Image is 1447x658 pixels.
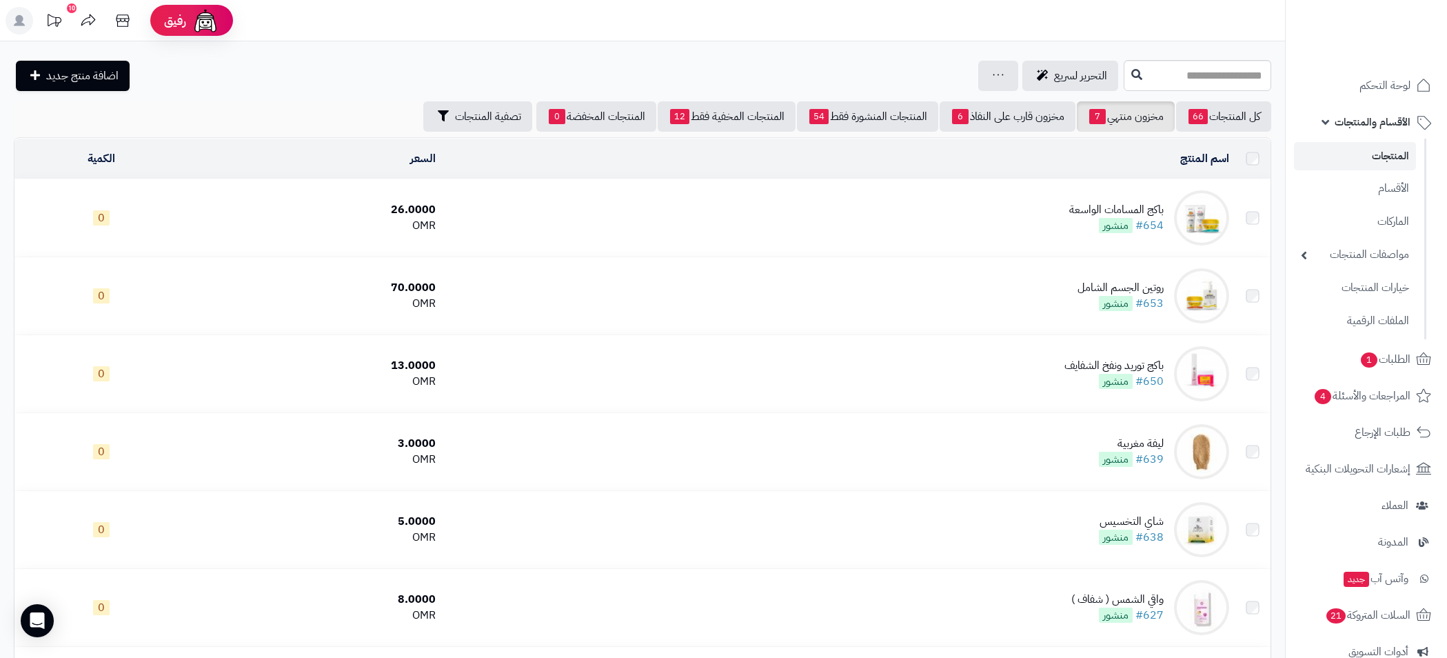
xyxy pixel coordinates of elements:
[1294,379,1439,412] a: المراجعات والأسئلة4
[1099,514,1164,530] div: شاي التخسيس
[46,68,119,84] span: اضافة منتج جديد
[549,109,565,124] span: 0
[1174,580,1229,635] img: واقي الشمس ( شفاف )
[1135,451,1164,468] a: #639
[1089,109,1106,124] span: 7
[1294,273,1416,303] a: خيارات المنتجات
[809,109,829,124] span: 54
[67,3,77,13] div: 10
[1315,389,1331,404] span: 4
[1325,606,1410,625] span: السلات المتروكة
[192,7,219,34] img: ai-face.png
[194,280,436,296] div: 70.0000
[1344,572,1369,587] span: جديد
[455,108,521,125] span: تصفية المنتجات
[194,202,436,218] div: 26.0000
[164,12,186,29] span: رفيق
[16,61,130,91] a: اضافة منتج جديد
[194,530,436,546] div: OMR
[658,101,796,132] a: المنتجات المخفية فقط12
[1077,101,1175,132] a: مخزون منتهي7
[423,101,532,132] button: تصفية المنتجات
[1099,608,1133,623] span: منشور
[93,210,110,226] span: 0
[1174,502,1229,557] img: شاي التخسيس
[194,218,436,234] div: OMR
[194,452,436,468] div: OMR
[194,296,436,312] div: OMR
[1176,101,1271,132] a: كل المنتجات66
[1294,306,1416,336] a: الملفات الرقمية
[37,7,71,38] a: تحديثات المنصة
[1294,526,1439,559] a: المدونة
[1099,530,1133,545] span: منشور
[88,150,115,167] a: الكمية
[21,604,54,637] div: Open Intercom Messenger
[93,366,110,381] span: 0
[1359,350,1410,369] span: الطلبات
[1069,202,1164,218] div: باكج المسامات الواسعة
[1294,240,1416,270] a: مواصفات المنتجات
[194,358,436,374] div: 13.0000
[1135,607,1164,624] a: #627
[1135,373,1164,390] a: #650
[1022,61,1118,91] a: التحرير لسريع
[1180,150,1229,167] a: اسم المنتج
[194,374,436,390] div: OMR
[194,436,436,452] div: 3.0000
[93,522,110,537] span: 0
[93,444,110,459] span: 0
[1294,142,1416,170] a: المنتجات
[1342,569,1408,588] span: وآتس آب
[194,514,436,530] div: 5.0000
[1294,416,1439,449] a: طلبات الإرجاع
[1135,295,1164,312] a: #653
[1294,599,1439,632] a: السلات المتروكة21
[1174,190,1229,246] img: باكج المسامات الواسعة
[1099,374,1133,389] span: منشور
[93,600,110,615] span: 0
[1294,174,1416,203] a: الأقسام
[1135,529,1164,546] a: #638
[1188,109,1208,124] span: 66
[1353,39,1434,68] img: logo-2.png
[1294,452,1439,486] a: إشعارات التحويلات البنكية
[1064,358,1164,374] div: باكج توريد ونفخ الشفايف
[1099,436,1164,452] div: ليفة مغربية
[1294,562,1439,595] a: وآتس آبجديد
[1326,608,1346,624] span: 21
[1294,343,1439,376] a: الطلبات1
[1361,352,1377,368] span: 1
[1099,296,1133,311] span: منشور
[1174,424,1229,479] img: ليفة مغربية
[952,109,969,124] span: 6
[1135,217,1164,234] a: #654
[1294,69,1439,102] a: لوحة التحكم
[1174,346,1229,401] img: باكج توريد ونفخ الشفايف
[1071,592,1164,608] div: واقي الشمس ( شفاف )
[1077,280,1164,296] div: روتين الجسم الشامل
[1313,386,1410,406] span: المراجعات والأسئلة
[410,150,436,167] a: السعر
[536,101,656,132] a: المنتجات المخفضة0
[1054,68,1107,84] span: التحرير لسريع
[1099,218,1133,233] span: منشور
[194,592,436,608] div: 8.0000
[940,101,1075,132] a: مخزون قارب على النفاذ6
[93,288,110,303] span: 0
[1382,496,1408,515] span: العملاء
[670,109,689,124] span: 12
[1359,76,1410,95] span: لوحة التحكم
[1335,112,1410,132] span: الأقسام والمنتجات
[1355,423,1410,442] span: طلبات الإرجاع
[797,101,938,132] a: المنتجات المنشورة فقط54
[1294,207,1416,237] a: الماركات
[1378,532,1408,552] span: المدونة
[1294,489,1439,522] a: العملاء
[1174,268,1229,323] img: روتين الجسم الشامل
[1099,452,1133,467] span: منشور
[194,608,436,624] div: OMR
[1306,459,1410,479] span: إشعارات التحويلات البنكية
